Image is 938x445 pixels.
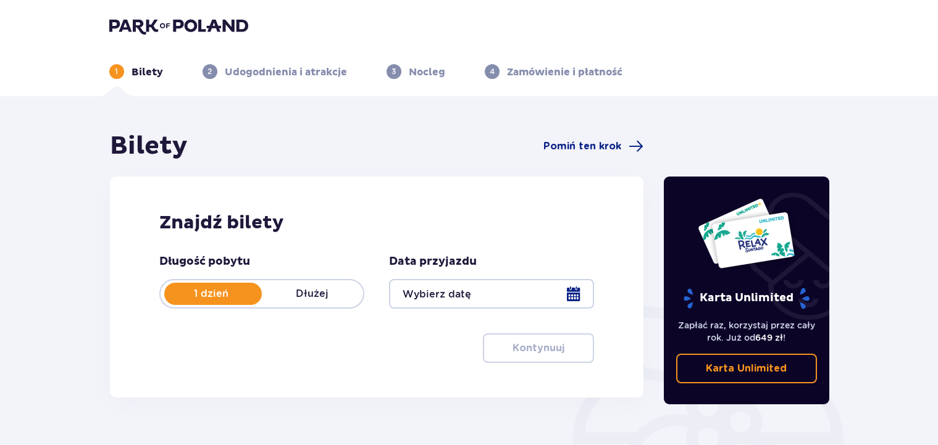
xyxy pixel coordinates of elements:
[392,66,396,77] p: 3
[161,287,262,301] p: 1 dzień
[110,131,188,162] h1: Bilety
[485,64,622,79] div: 4Zamówienie i płatność
[682,288,811,309] p: Karta Unlimited
[115,66,118,77] p: 1
[389,254,477,269] p: Data przyjazdu
[706,362,787,375] p: Karta Unlimited
[203,64,347,79] div: 2Udogodnienia i atrakcje
[409,65,445,79] p: Nocleg
[159,211,595,235] h2: Znajdź bilety
[132,65,163,79] p: Bilety
[207,66,212,77] p: 2
[490,66,495,77] p: 4
[483,333,594,363] button: Kontynuuj
[697,198,795,269] img: Dwie karty całoroczne do Suntago z napisem 'UNLIMITED RELAX', na białym tle z tropikalnymi liśćmi...
[507,65,622,79] p: Zamówienie i płatność
[225,65,347,79] p: Udogodnienia i atrakcje
[109,17,248,35] img: Park of Poland logo
[543,139,621,153] span: Pomiń ten krok
[755,333,783,343] span: 649 zł
[676,319,817,344] p: Zapłać raz, korzystaj przez cały rok. Już od !
[387,64,445,79] div: 3Nocleg
[159,254,250,269] p: Długość pobytu
[676,354,817,383] a: Karta Unlimited
[109,64,163,79] div: 1Bilety
[543,139,643,154] a: Pomiń ten krok
[513,341,564,355] p: Kontynuuj
[262,287,363,301] p: Dłużej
